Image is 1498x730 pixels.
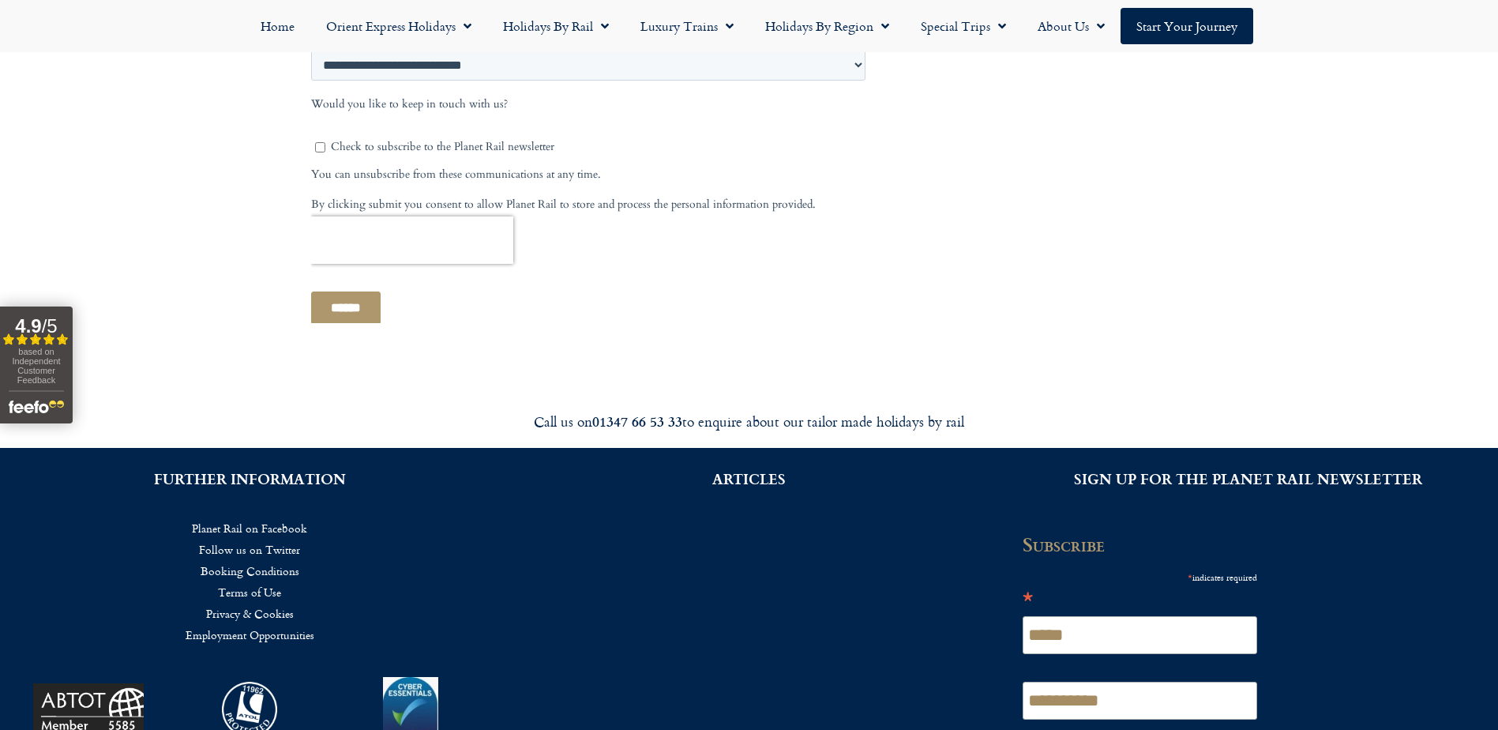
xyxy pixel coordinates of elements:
a: Orient Express Holidays [310,8,487,44]
nav: Menu [8,8,1490,44]
a: Employment Opportunities [24,624,475,645]
a: Start your Journey [1121,8,1253,44]
h2: SIGN UP FOR THE PLANET RAIL NEWSLETTER [1023,472,1474,486]
a: Holidays by Region [749,8,905,44]
a: Luxury Trains [625,8,749,44]
h2: Subscribe [1023,533,1267,555]
a: Planet Rail on Facebook [24,517,475,539]
span: By telephone [18,593,88,610]
input: By email [4,574,14,585]
a: Holidays by Rail [487,8,625,44]
a: Special Trips [905,8,1022,44]
nav: Menu [24,517,475,645]
div: Call us on to enquire about our tailor made holidays by rail [307,412,1192,431]
div: indicates required [1023,566,1258,586]
a: Home [245,8,310,44]
strong: 01347 66 53 33 [592,411,682,431]
a: Booking Conditions [24,560,475,581]
a: Follow us on Twitter [24,539,475,560]
span: By email [18,572,66,589]
input: By telephone [4,595,14,605]
span: Your last name [280,353,361,371]
h2: FURTHER INFORMATION [24,472,475,486]
h2: ARTICLES [523,472,974,486]
a: About Us [1022,8,1121,44]
a: Terms of Use [24,581,475,603]
a: Privacy & Cookies [24,603,475,624]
